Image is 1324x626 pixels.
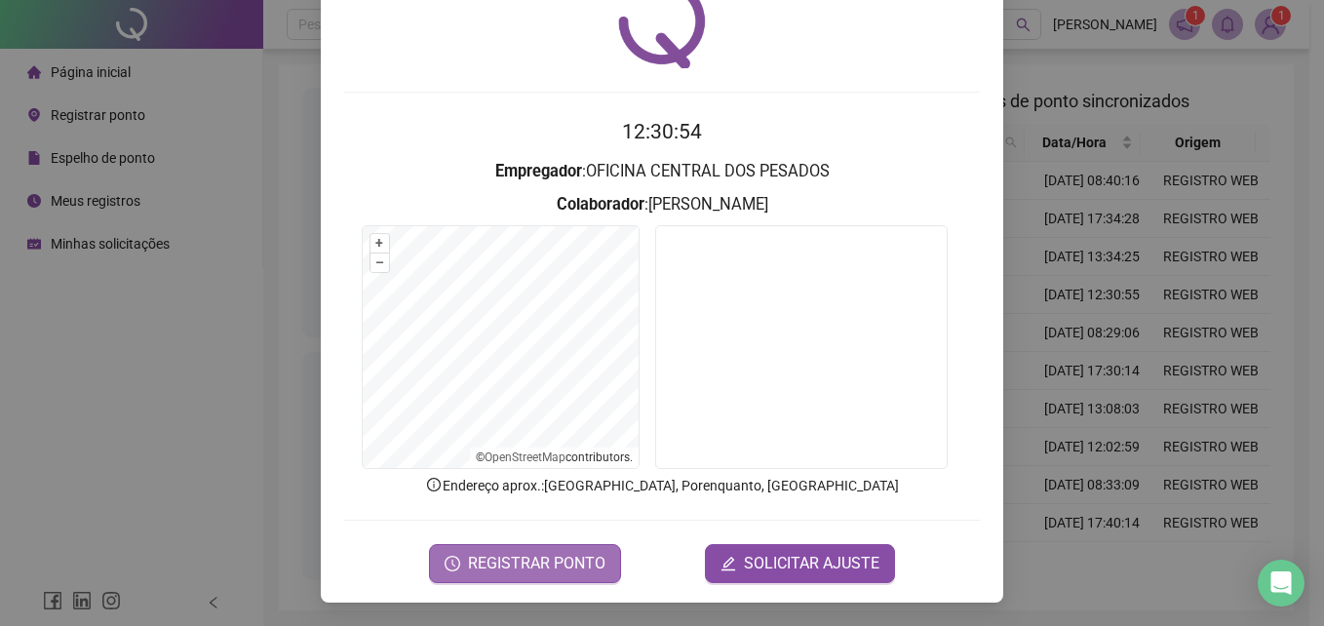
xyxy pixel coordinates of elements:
[1258,560,1305,606] div: Open Intercom Messenger
[344,192,980,217] h3: : [PERSON_NAME]
[705,544,895,583] button: editSOLICITAR AJUSTE
[344,475,980,496] p: Endereço aprox. : [GEOGRAPHIC_DATA], Porenquanto, [GEOGRAPHIC_DATA]
[429,544,621,583] button: REGISTRAR PONTO
[425,476,443,493] span: info-circle
[445,556,460,571] span: clock-circle
[495,162,582,180] strong: Empregador
[370,234,389,253] button: +
[476,450,633,464] li: © contributors.
[720,556,736,571] span: edit
[468,552,605,575] span: REGISTRAR PONTO
[744,552,879,575] span: SOLICITAR AJUSTE
[344,159,980,184] h3: : OFICINA CENTRAL DOS PESADOS
[370,254,389,272] button: –
[622,120,702,143] time: 12:30:54
[485,450,565,464] a: OpenStreetMap
[557,195,644,214] strong: Colaborador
